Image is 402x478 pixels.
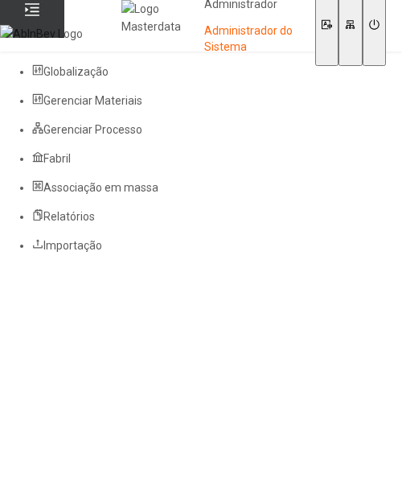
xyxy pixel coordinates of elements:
span: Globalização [43,65,109,78]
span: Gerenciar Processo [43,123,142,136]
span: Gerenciar Materiais [43,94,142,107]
p: Administrador do Sistema [204,23,299,55]
span: Importação [43,239,102,252]
span: Relatórios [43,210,95,223]
span: Associação em massa [43,181,158,194]
span: Fabril [43,152,71,165]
